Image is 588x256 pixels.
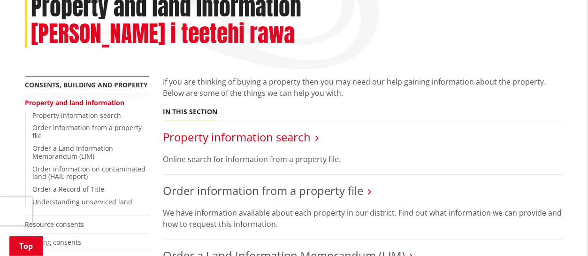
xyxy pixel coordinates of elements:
a: Building consents [25,238,82,247]
a: Order information from a property file [163,183,364,198]
h5: In this section [163,108,218,116]
p: Online search for information from a property file. [163,154,563,165]
a: Property information search [33,111,122,120]
h2: [PERSON_NAME] i teetehi rawa [31,21,295,48]
a: Property information search [163,129,311,145]
a: Order information on contaminated land (HAIL report) [33,164,146,181]
iframe: Messenger Launcher [545,217,579,250]
a: Order information from a property file [33,123,142,140]
a: Order a Land Information Memorandum (LIM) [33,144,114,161]
a: Order a Record of Title [33,185,105,194]
p: We have information available about each property in our district. Find out what information we c... [163,207,563,230]
p: If you are thinking of buying a property then you may need our help gaining information about the... [163,76,563,99]
a: Consents, building and property [25,80,148,89]
a: Resource consents [25,220,84,229]
a: Top [9,236,43,256]
a: Property and land information [25,98,125,107]
a: Understanding unserviced land [33,197,133,206]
